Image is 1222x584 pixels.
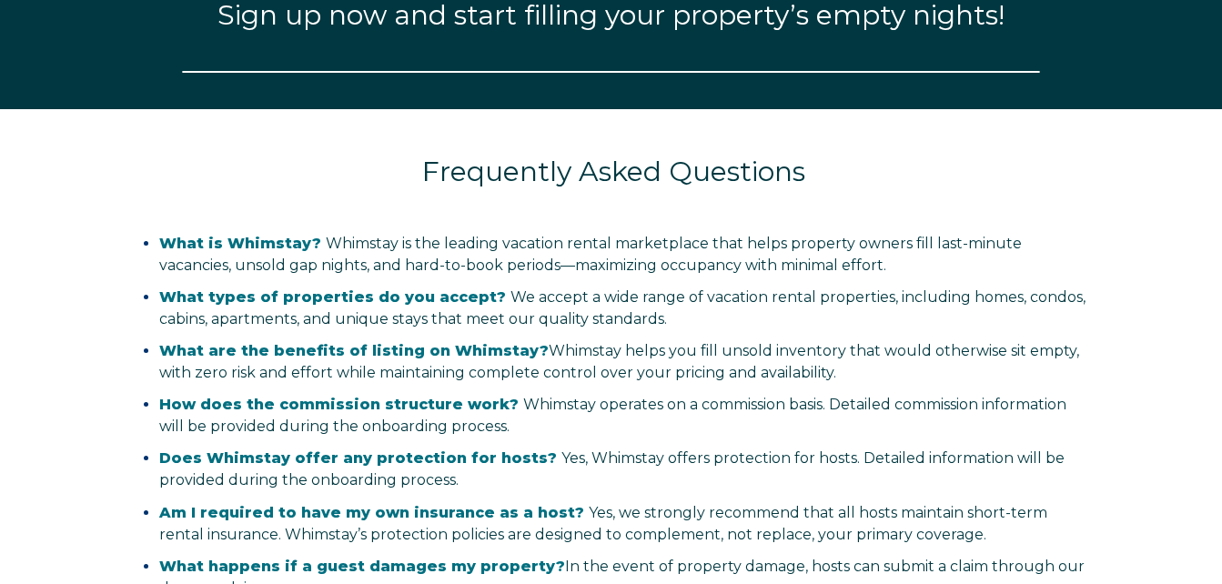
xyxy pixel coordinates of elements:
strong: What are the benefits of listing on Whimstay? [159,342,549,359]
span: Yes, we strongly recommend that all hosts maintain short-term rental insurance. Whimstay’s protec... [159,504,1047,543]
span: What is Whimstay? [159,235,321,252]
span: Whimstay helps you fill unsold inventory that would otherwise sit empty, with zero risk and effor... [159,342,1079,381]
span: We accept a wide range of vacation rental properties, including homes, condos, cabins, apartments... [159,288,1086,327]
span: Am I required to have my own insurance as a host? [159,504,584,521]
strong: What happens if a guest damages my property? [159,558,565,575]
span: Yes, Whimstay offers protection for hosts. Detailed information will be provided during the onboa... [159,449,1065,488]
span: Whimstay is the leading vacation rental marketplace that helps property owners fill last-minute v... [159,235,1022,274]
span: Whimstay operates on a commission basis. Detailed commission information will be provided during ... [159,396,1066,435]
span: How does the commission structure work? [159,396,519,413]
span: Does Whimstay offer any protection for hosts? [159,449,557,467]
span: Frequently Asked Questions [422,155,805,188]
span: What types of properties do you accept? [159,288,506,306]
